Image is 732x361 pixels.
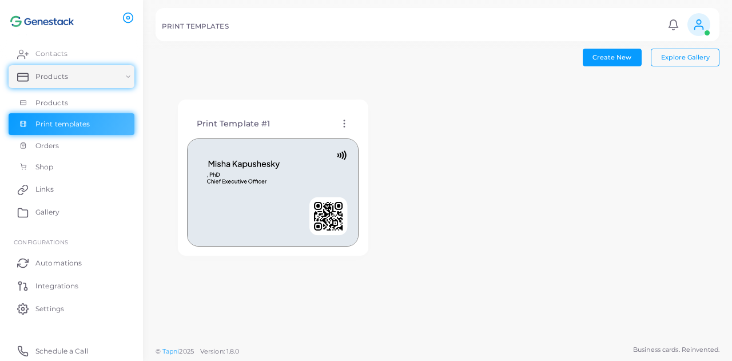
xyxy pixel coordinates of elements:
[162,22,229,30] h5: PRINT TEMPLATES
[200,347,240,355] span: Version: 1.8.0
[651,49,719,66] button: Explore Gallery
[35,346,88,356] span: Schedule a Call
[9,251,134,274] a: Automations
[35,258,82,268] span: Automations
[9,297,134,320] a: Settings
[35,98,68,108] span: Products
[35,304,64,314] span: Settings
[187,138,359,247] img: 03180b708c93b990c6eadbd72c943d42038a34a66f20a55816eb0bcedfc8ffd1.png
[9,156,134,178] a: Shop
[9,65,134,88] a: Products
[35,162,53,172] span: Shop
[9,135,134,157] a: Orders
[9,274,134,297] a: Integrations
[9,113,134,135] a: Print templates
[9,178,134,201] a: Links
[583,49,642,66] button: Create New
[35,49,67,59] span: Contacts
[592,53,631,61] span: Create New
[9,42,134,65] a: Contacts
[35,281,78,291] span: Integrations
[197,119,270,129] h4: Print Template #1
[162,347,180,355] a: Tapni
[35,119,90,129] span: Print templates
[35,184,54,195] span: Links
[35,207,59,217] span: Gallery
[661,53,710,61] span: Explore Gallery
[9,201,134,224] a: Gallery
[35,72,68,82] span: Products
[10,11,74,32] img: logo
[633,345,719,355] span: Business cards. Reinvented.
[9,92,134,114] a: Products
[179,347,193,356] span: 2025
[14,239,68,245] span: Configurations
[156,347,239,356] span: ©
[35,141,59,151] span: Orders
